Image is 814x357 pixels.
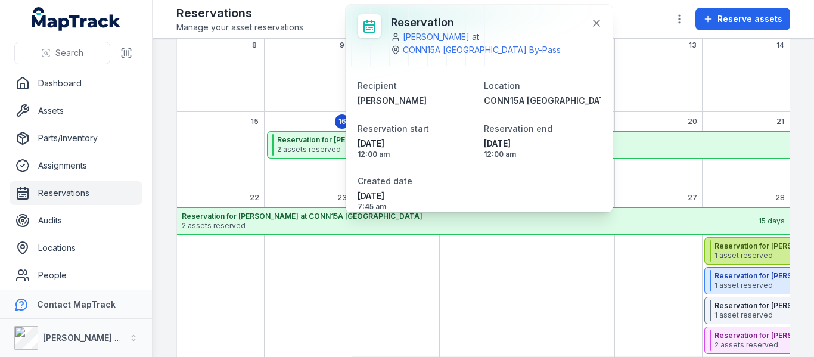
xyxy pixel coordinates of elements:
[688,117,697,126] span: 20
[252,41,257,50] span: 8
[10,126,142,150] a: Parts/Inventory
[10,154,142,178] a: Assignments
[358,95,474,107] a: [PERSON_NAME]
[484,80,520,91] span: Location
[358,176,412,186] span: Created date
[776,117,784,126] span: 21
[484,95,649,105] span: CONN15A [GEOGRAPHIC_DATA] By-Pass
[472,31,479,43] span: at
[32,7,121,31] a: MapTrack
[176,21,303,33] span: Manage your asset reservations
[484,95,601,107] a: CONN15A [GEOGRAPHIC_DATA] By-Pass
[43,333,141,343] strong: [PERSON_NAME] Group
[177,207,790,235] button: Reservation for [PERSON_NAME] at CONN15A [GEOGRAPHIC_DATA]2 assets reserved15 days
[776,41,784,50] span: 14
[251,117,259,126] span: 15
[176,5,303,21] h2: Reservations
[689,41,697,50] span: 13
[10,72,142,95] a: Dashboard
[484,138,601,150] span: [DATE]
[10,181,142,205] a: Reservations
[484,123,552,134] span: Reservation end
[338,117,346,126] span: 16
[10,236,142,260] a: Locations
[10,209,142,232] a: Audits
[484,150,601,159] span: 12:00 am
[358,150,474,159] span: 12:00 am
[695,8,790,30] button: Reserve assets
[10,263,142,287] a: People
[14,42,110,64] button: Search
[10,99,142,123] a: Assets
[358,138,474,159] time: 9/16/2025, 12:00:00 AM
[688,193,697,203] span: 27
[37,299,116,309] strong: Contact MapTrack
[403,44,561,56] a: CONN15A [GEOGRAPHIC_DATA] By-Pass
[337,193,347,203] span: 23
[182,221,757,231] span: 2 assets reserved
[250,193,259,203] span: 22
[55,47,83,59] span: Search
[358,202,474,212] span: 7:45 am
[358,138,474,150] span: [DATE]
[358,80,397,91] span: Recipient
[484,138,601,159] time: 9/30/2025, 12:00:00 AM
[340,41,344,50] span: 9
[358,190,474,212] time: 9/8/2025, 7:45:09 AM
[182,212,757,221] strong: Reservation for [PERSON_NAME] at CONN15A [GEOGRAPHIC_DATA]
[403,31,470,43] a: [PERSON_NAME]
[717,13,782,25] span: Reserve assets
[358,123,429,134] span: Reservation start
[358,190,474,202] span: [DATE]
[391,14,582,31] h3: Reservation
[775,193,785,203] span: 28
